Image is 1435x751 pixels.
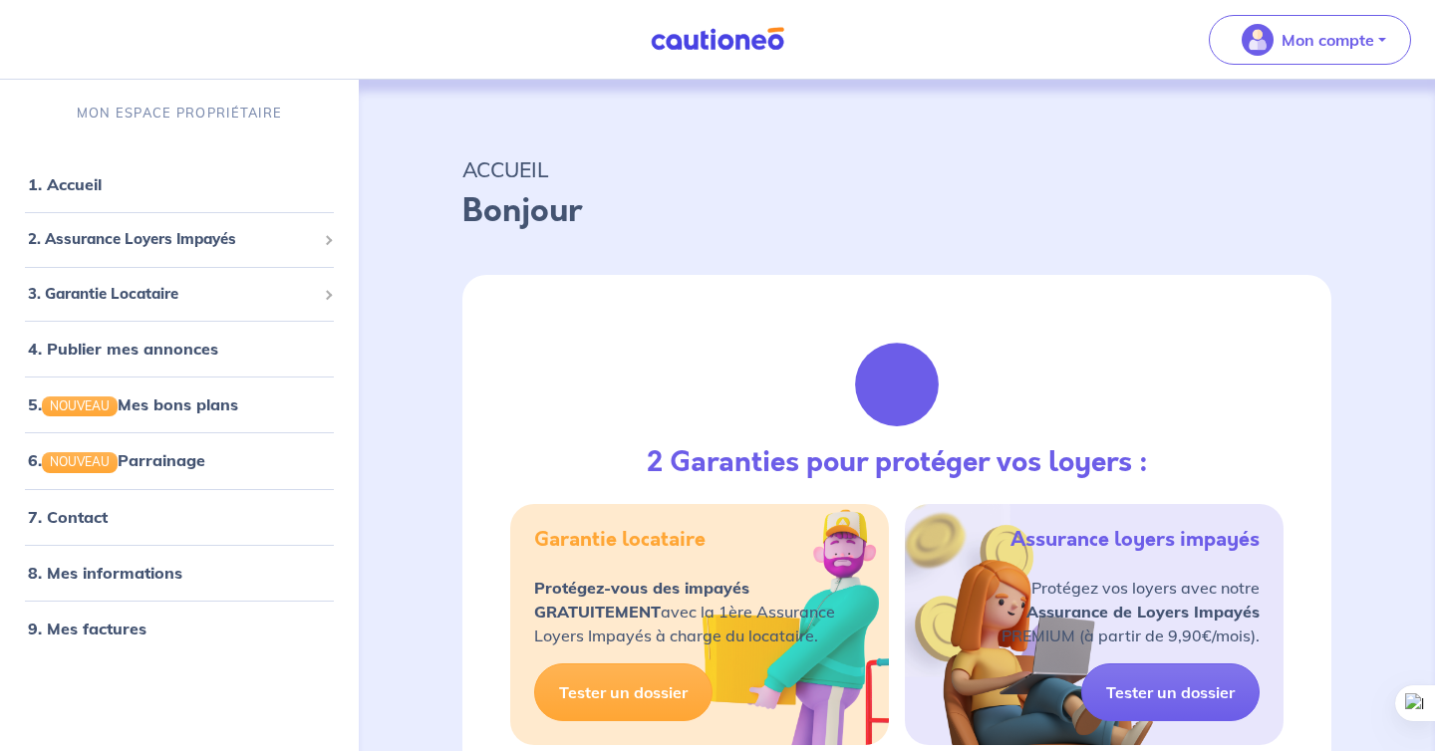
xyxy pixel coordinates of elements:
[28,619,146,638] a: 9. Mes factures
[8,440,351,480] div: 6.NOUVEAUParrainage
[28,339,218,359] a: 4. Publier mes annonces
[1282,28,1374,52] p: Mon compte
[1209,15,1411,65] button: illu_account_valid_menu.svgMon compte
[8,329,351,369] div: 4. Publier mes annonces
[28,563,182,583] a: 8. Mes informations
[534,528,706,552] h5: Garantie locataire
[28,450,205,470] a: 6.NOUVEAUParrainage
[8,384,351,424] div: 5.NOUVEAUMes bons plans
[8,164,351,204] div: 1. Accueil
[8,609,351,648] div: 9. Mes factures
[28,507,108,527] a: 7. Contact
[8,275,351,314] div: 3. Garantie Locataire
[462,187,1331,235] p: Bonjour
[8,553,351,593] div: 8. Mes informations
[534,663,713,721] a: Tester un dossier
[8,497,351,537] div: 7. Contact
[1026,602,1260,622] strong: Assurance de Loyers Impayés
[1010,528,1260,552] h5: Assurance loyers impayés
[843,331,951,438] img: justif-loupe
[28,174,102,194] a: 1. Accueil
[28,283,316,306] span: 3. Garantie Locataire
[534,578,749,622] strong: Protégez-vous des impayés GRATUITEMENT
[643,27,792,52] img: Cautioneo
[1002,576,1260,647] p: Protégez vos loyers avec notre PREMIUM (à partir de 9,90€/mois).
[28,228,316,251] span: 2. Assurance Loyers Impayés
[1081,663,1260,721] a: Tester un dossier
[77,104,282,123] p: MON ESPACE PROPRIÉTAIRE
[534,576,835,647] p: avec la 1ère Assurance Loyers Impayés à charge du locataire.
[1242,24,1274,56] img: illu_account_valid_menu.svg
[647,446,1148,480] h3: 2 Garanties pour protéger vos loyers :
[28,394,238,414] a: 5.NOUVEAUMes bons plans
[8,220,351,259] div: 2. Assurance Loyers Impayés
[462,151,1331,187] p: ACCUEIL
